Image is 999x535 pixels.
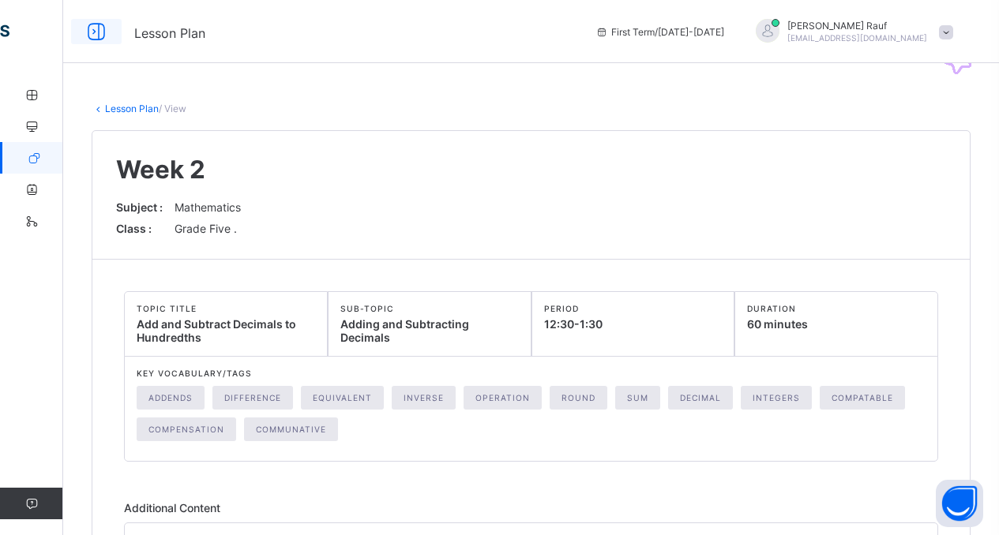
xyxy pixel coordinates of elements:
[340,304,519,313] span: SUB-TOPIC
[116,155,946,185] span: Week 2
[475,393,530,402] span: operation
[148,393,193,402] span: addends
[787,33,927,43] span: [EMAIL_ADDRESS][DOMAIN_NAME]
[595,26,724,38] span: session/term information
[175,200,241,214] span: Mathematics
[561,393,595,402] span: round
[740,19,961,45] div: WidadRauf
[224,393,281,402] span: difference
[747,317,808,331] span: 60 minutes
[680,393,721,402] span: decimal
[159,103,186,114] span: / View
[137,317,296,344] span: Add and Subtract Decimals to Hundredths
[747,304,926,313] span: DURATION
[936,480,983,527] button: Open asap
[313,393,372,402] span: equivalent
[256,425,326,434] span: communative
[134,25,205,41] span: Lesson Plan
[544,304,723,313] span: PERIOD
[753,393,800,402] span: integers
[137,369,926,378] span: KEY VOCABULARY/TAGS
[787,20,927,32] span: [PERSON_NAME] Rauf
[105,103,159,114] a: Lesson Plan
[832,393,893,402] span: compatable
[544,317,603,331] span: 12:30-1:30
[175,222,237,235] span: Grade Five .
[148,425,224,434] span: compensation
[404,393,444,402] span: inverse
[137,304,315,313] span: TOPIC TITLE
[627,393,648,402] span: sum
[124,501,220,514] span: Additional Content
[116,222,167,235] span: Class :
[116,200,167,214] span: Subject :
[340,317,469,344] span: Adding and Subtracting Decimals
